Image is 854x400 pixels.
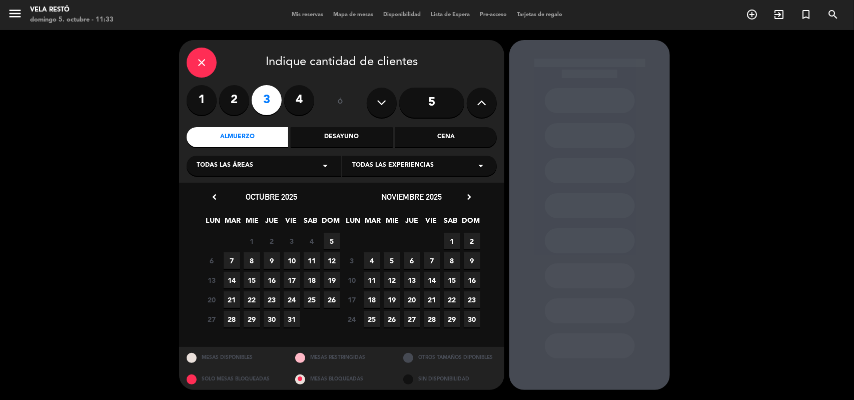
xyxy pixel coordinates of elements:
[30,5,114,15] div: Vela Restó
[205,215,222,231] span: LUN
[382,192,442,202] span: noviembre 2025
[464,291,480,308] span: 23
[827,9,839,21] i: search
[444,233,460,249] span: 1
[344,252,360,269] span: 3
[264,272,280,288] span: 16
[404,311,420,327] span: 27
[800,9,812,21] i: turned_in_not
[244,272,260,288] span: 15
[365,215,381,231] span: MAR
[395,127,497,147] div: Cena
[384,252,400,269] span: 5
[187,85,217,115] label: 1
[378,12,426,18] span: Disponibilidad
[328,12,378,18] span: Mapa de mesas
[244,291,260,308] span: 22
[512,12,567,18] span: Tarjetas de regalo
[444,252,460,269] span: 8
[284,311,300,327] span: 31
[219,85,249,115] label: 2
[344,311,360,327] span: 24
[464,192,474,202] i: chevron_right
[345,215,362,231] span: LUN
[324,252,340,269] span: 12
[324,85,357,120] div: ó
[204,311,220,327] span: 27
[204,272,220,288] span: 13
[404,252,420,269] span: 6
[462,215,479,231] span: DOM
[244,311,260,327] span: 29
[284,233,300,249] span: 3
[224,311,240,327] span: 28
[384,272,400,288] span: 12
[322,215,339,231] span: DOM
[225,215,241,231] span: MAR
[464,311,480,327] span: 30
[464,272,480,288] span: 16
[384,291,400,308] span: 19
[244,252,260,269] span: 8
[319,160,331,172] i: arrow_drop_down
[264,233,280,249] span: 2
[304,252,320,269] span: 11
[30,15,114,25] div: domingo 5. octubre - 11:33
[303,215,319,231] span: SAB
[244,233,260,249] span: 1
[304,272,320,288] span: 18
[444,291,460,308] span: 22
[284,85,314,115] label: 4
[352,161,434,171] span: Todas las experiencias
[284,252,300,269] span: 10
[364,291,380,308] span: 18
[384,311,400,327] span: 26
[396,347,504,368] div: OTROS TAMAÑOS DIPONIBLES
[344,291,360,308] span: 17
[424,272,440,288] span: 14
[197,161,253,171] span: Todas las áreas
[404,291,420,308] span: 20
[423,215,440,231] span: VIE
[224,252,240,269] span: 7
[246,192,298,202] span: octubre 2025
[324,272,340,288] span: 19
[475,12,512,18] span: Pre-acceso
[475,160,487,172] i: arrow_drop_down
[384,215,401,231] span: MIE
[424,291,440,308] span: 21
[364,272,380,288] span: 11
[224,291,240,308] span: 21
[291,127,392,147] div: Desayuno
[283,215,300,231] span: VIE
[204,252,220,269] span: 6
[284,272,300,288] span: 17
[196,57,208,69] i: close
[187,48,497,78] div: Indique cantidad de clientes
[204,291,220,308] span: 20
[404,272,420,288] span: 13
[324,291,340,308] span: 26
[179,368,288,390] div: SOLO MESAS BLOQUEADAS
[284,291,300,308] span: 24
[404,215,420,231] span: JUE
[264,252,280,269] span: 9
[364,252,380,269] span: 4
[244,215,261,231] span: MIE
[344,272,360,288] span: 10
[464,252,480,269] span: 9
[288,347,396,368] div: MESAS RESTRINGIDAS
[304,291,320,308] span: 25
[304,233,320,249] span: 4
[8,6,23,21] i: menu
[187,127,288,147] div: Almuerzo
[424,252,440,269] span: 7
[746,9,758,21] i: add_circle_outline
[424,311,440,327] span: 28
[426,12,475,18] span: Lista de Espera
[264,215,280,231] span: JUE
[224,272,240,288] span: 14
[209,192,220,202] i: chevron_left
[443,215,459,231] span: SAB
[773,9,785,21] i: exit_to_app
